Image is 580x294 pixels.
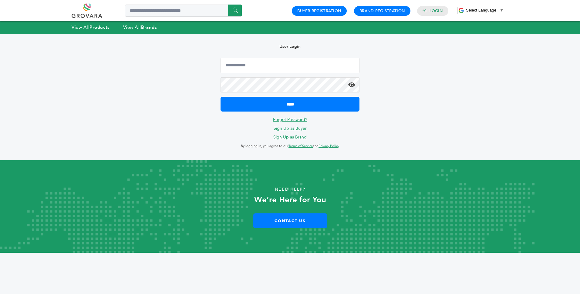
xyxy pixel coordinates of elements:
[125,5,242,17] input: Search a product or brand...
[466,8,496,12] span: Select Language
[141,24,157,30] strong: Brands
[498,8,498,12] span: ​
[254,194,326,205] strong: We’re Here for You
[273,117,307,122] a: Forgot Password?
[89,24,110,30] strong: Products
[279,44,301,49] b: User Login
[253,213,327,228] a: Contact Us
[273,134,307,140] a: Sign Up as Brand
[221,77,359,92] input: Password
[500,8,504,12] span: ▼
[221,142,359,150] p: By logging in, you agree to our and
[29,185,551,194] p: Need Help?
[288,144,313,148] a: Terms of Service
[274,125,307,131] a: Sign Up as Buyer
[466,8,504,12] a: Select Language​
[359,8,405,14] a: Brand Registration
[72,24,110,30] a: View AllProducts
[319,144,339,148] a: Privacy Policy
[123,24,157,30] a: View AllBrands
[430,8,443,14] a: Login
[221,58,359,73] input: Email Address
[297,8,341,14] a: Buyer Registration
